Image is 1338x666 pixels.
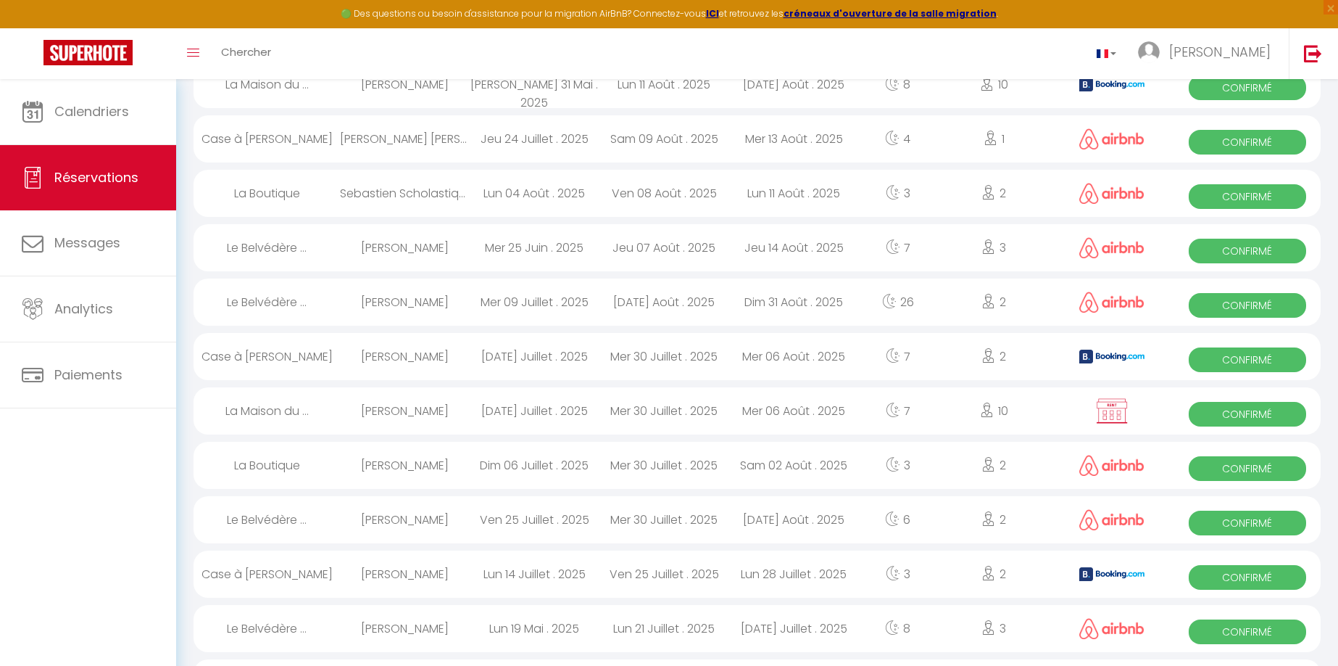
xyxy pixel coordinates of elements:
span: Chercher [221,44,271,59]
span: [PERSON_NAME] [1169,43,1271,61]
span: Réservations [54,168,138,186]
span: Messages [54,234,120,252]
span: Paiements [54,366,122,384]
img: Super Booking [43,40,133,65]
span: Calendriers [54,102,129,120]
a: ICI [706,7,719,20]
a: ... [PERSON_NAME] [1127,28,1289,79]
a: Chercher [210,28,282,79]
img: logout [1304,44,1322,62]
img: ... [1138,41,1160,63]
button: Ouvrir le widget de chat LiveChat [12,6,55,49]
span: Analytics [54,300,113,318]
a: créneaux d'ouverture de la salle migration [784,7,997,20]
